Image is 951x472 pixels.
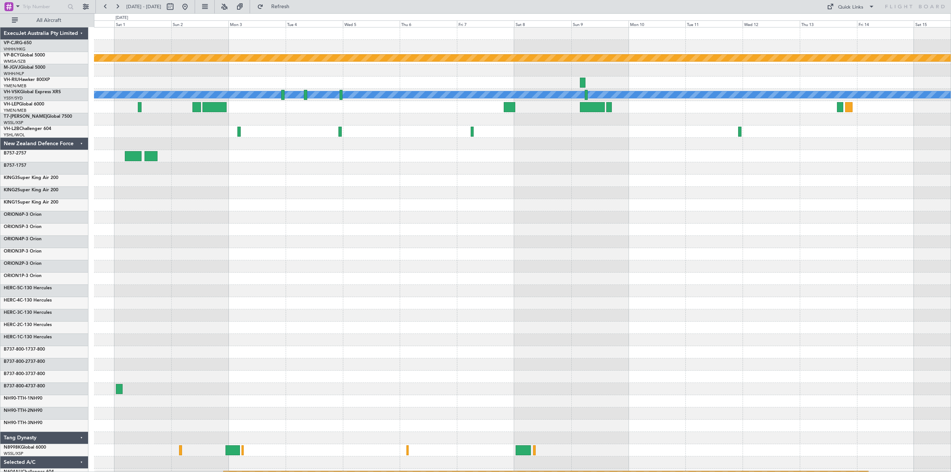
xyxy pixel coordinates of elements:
[4,102,44,107] a: VH-LEPGlobal 6000
[4,451,23,456] a: WSSL/XSP
[4,95,23,101] a: YSSY/SYD
[4,188,58,192] a: KING2Super King Air 200
[4,237,42,241] a: ORION4P-3 Orion
[19,18,78,23] span: All Aircraft
[4,200,58,205] a: KING1Super King Air 200
[4,335,20,339] span: HERC-1
[4,323,52,327] a: HERC-2C-130 Hercules
[114,20,172,27] div: Sat 1
[286,20,343,27] div: Tue 4
[4,384,28,388] span: B737-800-4
[4,212,22,217] span: ORION6
[4,176,17,180] span: KING3
[629,20,686,27] div: Mon 10
[823,1,878,13] button: Quick Links
[514,20,571,27] div: Sat 8
[4,445,46,450] a: N8998KGlobal 6000
[4,65,20,70] span: M-JGVJ
[4,78,19,82] span: VH-RIU
[4,261,42,266] a: ORION2P-3 Orion
[4,151,19,156] span: B757-2
[4,274,22,278] span: ORION1
[457,20,514,27] div: Fri 7
[4,408,42,413] a: NH90-TTH-2NH90
[800,20,857,27] div: Thu 13
[4,298,52,303] a: HERC-4C-130 Hercules
[4,335,52,339] a: HERC-1C-130 Hercules
[4,102,19,107] span: VH-LEP
[4,59,26,64] a: WMSA/SZB
[265,4,296,9] span: Refresh
[116,15,128,21] div: [DATE]
[4,200,17,205] span: KING1
[4,298,20,303] span: HERC-4
[4,384,45,388] a: B737-800-4737-800
[838,4,863,11] div: Quick Links
[4,261,22,266] span: ORION2
[4,225,42,229] a: ORION5P-3 Orion
[4,132,25,138] a: YSHL/WOL
[4,323,20,327] span: HERC-2
[4,249,42,254] a: ORION3P-3 Orion
[4,114,72,119] a: T7-[PERSON_NAME]Global 7500
[4,310,52,315] a: HERC-3C-130 Hercules
[857,20,914,27] div: Fri 14
[4,359,45,364] a: B737-800-2737-800
[4,249,22,254] span: ORION3
[571,20,629,27] div: Sun 9
[4,359,28,364] span: B737-800-2
[4,78,50,82] a: VH-RIUHawker 800XP
[4,127,19,131] span: VH-L2B
[4,212,42,217] a: ORION6P-3 Orion
[4,372,45,376] a: B737-800-3737-800
[4,46,26,52] a: VHHH/HKG
[228,20,286,27] div: Mon 3
[4,41,19,45] span: VP-CJR
[4,408,30,413] span: NH90-TTH-2
[254,1,298,13] button: Refresh
[4,90,20,94] span: VH-VSK
[4,347,28,352] span: B737-800-1
[4,396,42,401] a: NH90-TTH-1NH90
[343,20,400,27] div: Wed 5
[23,1,65,12] input: Trip Number
[4,53,45,58] a: VP-BCYGlobal 5000
[4,163,26,168] a: B757-1757
[4,347,45,352] a: B737-800-1737-800
[4,445,21,450] span: N8998K
[4,225,22,229] span: ORION5
[171,20,228,27] div: Sun 2
[400,20,457,27] div: Thu 6
[743,20,800,27] div: Wed 12
[4,237,22,241] span: ORION4
[4,372,28,376] span: B737-800-3
[4,114,47,119] span: T7-[PERSON_NAME]
[4,286,20,290] span: HERC-5
[4,188,17,192] span: KING2
[4,310,20,315] span: HERC-3
[4,71,24,77] a: WIHH/HLP
[4,83,26,89] a: YMEN/MEB
[4,108,26,113] a: YMEN/MEB
[4,151,26,156] a: B757-2757
[685,20,743,27] div: Tue 11
[4,421,30,425] span: NH90-TTH-3
[4,163,19,168] span: B757-1
[4,127,51,131] a: VH-L2BChallenger 604
[4,396,30,401] span: NH90-TTH-1
[4,53,20,58] span: VP-BCY
[4,65,45,70] a: M-JGVJGlobal 5000
[8,14,81,26] button: All Aircraft
[4,120,23,126] a: WSSL/XSP
[4,176,58,180] a: KING3Super King Air 200
[4,421,42,425] a: NH90-TTH-3NH90
[126,3,161,10] span: [DATE] - [DATE]
[4,274,42,278] a: ORION1P-3 Orion
[4,41,32,45] a: VP-CJRG-650
[4,90,61,94] a: VH-VSKGlobal Express XRS
[4,286,52,290] a: HERC-5C-130 Hercules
